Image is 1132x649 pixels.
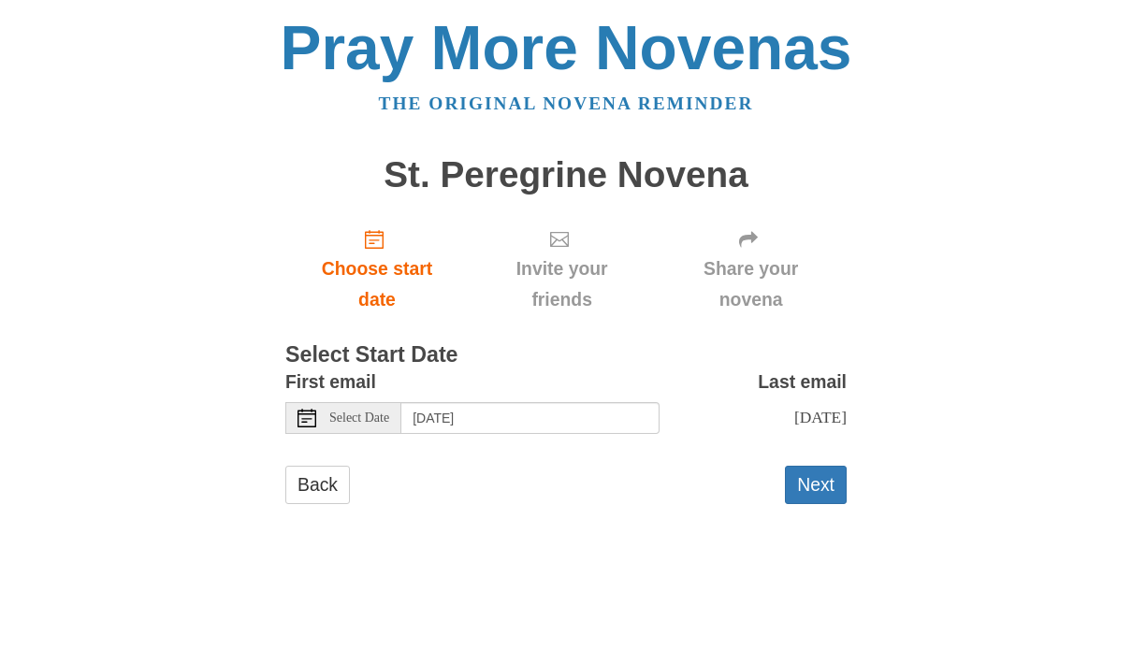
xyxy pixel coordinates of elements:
span: Select Date [329,411,389,425]
label: Last email [758,367,847,397]
button: Next [785,466,847,504]
div: Click "Next" to confirm your start date first. [469,213,655,324]
a: Pray More Novenas [281,13,852,82]
span: Share your novena [674,253,828,315]
div: Click "Next" to confirm your start date first. [655,213,847,324]
label: First email [285,367,376,397]
a: The original novena reminder [379,94,754,113]
span: [DATE] [794,408,847,426]
span: Choose start date [304,253,450,315]
h3: Select Start Date [285,343,847,368]
h1: St. Peregrine Novena [285,155,847,195]
a: Back [285,466,350,504]
a: Choose start date [285,213,469,324]
span: Invite your friends [487,253,636,315]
